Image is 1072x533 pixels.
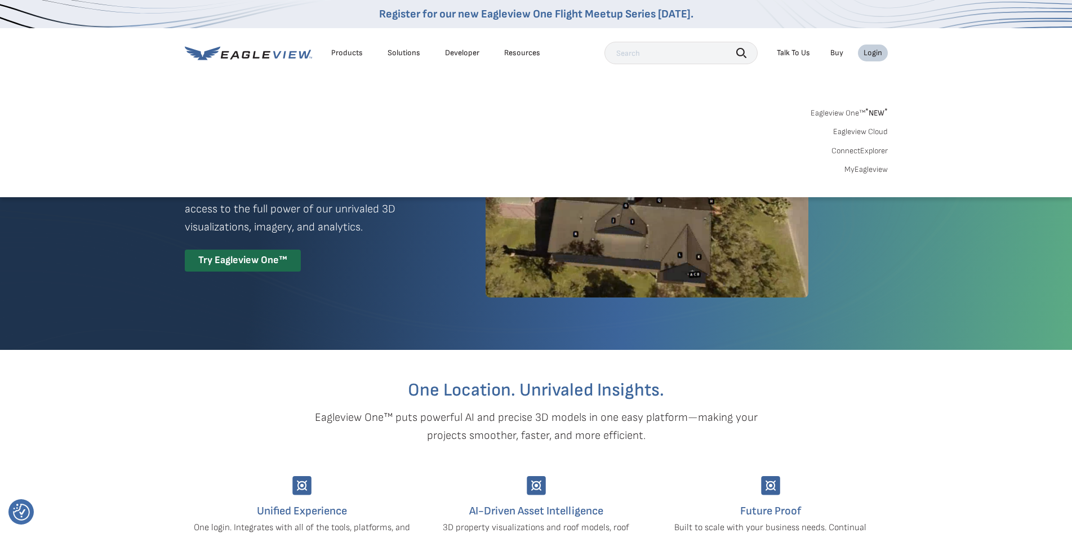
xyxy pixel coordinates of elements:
div: Try Eagleview One™ [185,250,301,272]
a: Buy [830,48,843,58]
div: Talk To Us [777,48,810,58]
p: Eagleview One™ puts powerful AI and precise 3D models in one easy platform—making your projects s... [295,408,777,445]
a: Eagleview One™*NEW* [811,105,888,118]
div: Login [864,48,882,58]
a: Developer [445,48,479,58]
h2: One Location. Unrivaled Insights. [193,381,879,399]
a: Eagleview Cloud [833,127,888,137]
a: Register for our new Eagleview One Flight Meetup Series [DATE]. [379,7,693,21]
img: Group-9744.svg [527,476,546,495]
img: Group-9744.svg [292,476,312,495]
h4: AI-Driven Asset Intelligence [428,502,645,520]
div: Resources [504,48,540,58]
button: Consent Preferences [13,504,30,521]
img: Group-9744.svg [761,476,780,495]
a: ConnectExplorer [831,146,888,156]
input: Search [604,42,758,64]
div: Solutions [388,48,420,58]
h4: Unified Experience [193,502,411,520]
p: A premium digital experience that provides seamless access to the full power of our unrivaled 3D ... [185,182,445,236]
h4: Future Proof [662,502,879,520]
div: Products [331,48,363,58]
span: NEW [865,108,888,118]
a: MyEagleview [844,165,888,175]
img: Revisit consent button [13,504,30,521]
